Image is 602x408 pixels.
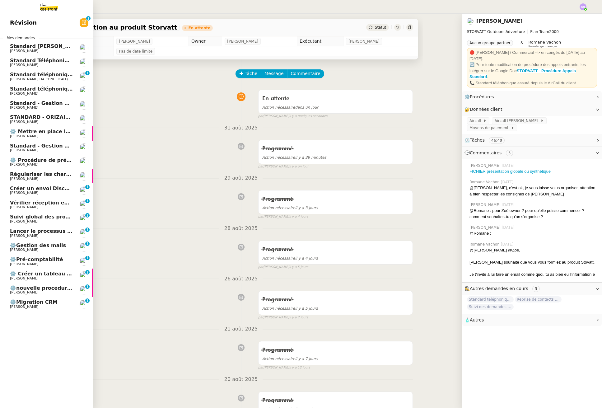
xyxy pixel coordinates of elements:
[10,285,110,291] span: ⚙️nouvelle procédure d'onboarding
[262,256,318,260] span: il y a 4 jours
[515,296,562,302] span: Reprise de contacts dossiers non suivis - 2 septembre 2025
[10,171,160,177] span: Régulariser les charges locatives de [PERSON_NAME]
[86,16,91,21] nz-badge-sup: 1
[262,357,318,361] span: il y a 7 jours
[80,129,88,138] img: users%2FrZ9hsAwvZndyAxvpJrwIinY54I42%2Favatar%2FChatGPT%20Image%201%20aou%CC%82t%202025%2C%2011_1...
[580,3,586,10] img: svg
[469,230,597,237] div: @Romane :
[467,30,525,34] span: STORVATT Outdoors Adventure
[462,314,602,326] div: 🧴Autres
[10,106,38,110] span: [PERSON_NAME]
[80,200,88,209] img: users%2F9k5JzJCnaOPLgq8ENuQFCqpgtau1%2Favatar%2F1578847205545.jpeg
[470,286,528,291] span: Autres demandes en cours
[10,290,38,294] span: [PERSON_NAME]
[297,36,343,46] td: Exécutant
[532,286,540,292] nz-tag: 3
[10,63,38,67] span: [PERSON_NAME]
[10,271,114,277] span: ⚙️ Créer un tableau de bord mensuel
[10,49,38,53] span: [PERSON_NAME]
[80,229,88,237] img: users%2FW4OQjB9BRtYK2an7yusO0WsYLsD3%2Favatar%2F28027066-518b-424c-8476-65f2e549ac29
[470,138,485,143] span: Tâches
[188,26,210,30] div: En attente
[262,196,293,202] span: Programmé
[467,304,514,310] span: Suivi des demandes / procédures en cours Storvatt - Client [PERSON_NAME] Jeandet
[85,298,90,303] nz-badge-sup: 1
[262,297,293,302] span: Programmé
[464,150,516,155] span: 💬
[85,256,90,260] nz-badge-sup: 1
[10,200,133,206] span: Vérifier réception email de [PERSON_NAME]
[469,225,502,230] span: [PERSON_NAME]
[86,284,89,290] p: 1
[462,103,602,115] div: 🔐Données client
[470,94,494,99] span: Procédures
[86,270,89,276] p: 1
[289,214,308,219] span: il y a 4 jours
[469,68,576,79] strong: STORVATT - Procédure Appels Standard
[289,315,308,320] span: il y a 7 jours
[262,357,295,361] span: Action nécessaire
[10,134,38,138] span: [PERSON_NAME]
[470,150,502,155] span: Commentaires
[464,317,484,322] span: 🧴
[86,71,89,77] p: 1
[469,271,597,278] div: Je t'invite à lui faire un email comme quoi, tu as bien eu l'information e
[119,38,150,45] span: [PERSON_NAME]
[10,299,58,305] span: ⚙️Migration CRM
[236,69,261,78] button: Tâche
[80,257,88,266] img: users%2F9k5JzJCnaOPLgq8ENuQFCqpgtau1%2Favatar%2F1578847205545.jpeg
[467,296,514,302] span: Standard téléphonique - septembre 2025
[219,375,263,384] span: 20 août 2025
[464,138,510,143] span: ⏲️
[258,114,264,119] span: par
[467,40,513,46] nz-tag: Aucun groupe partner
[80,157,88,166] img: users%2F8F3ae0CdRNRxLT9M8DTLuFZT1wq1%2Favatar%2F8d3ba6ea-8103-41c2-84d4-2a4cca0cf040
[86,213,89,219] p: 1
[85,242,90,246] nz-badge-sup: 1
[10,205,38,209] span: [PERSON_NAME]
[528,40,561,48] app-user-label: Knowledge manager
[10,148,38,152] span: [PERSON_NAME]
[469,247,597,253] div: @[PERSON_NAME] @Zoé,
[258,365,264,370] span: par
[10,91,38,96] span: [PERSON_NAME]
[85,199,90,203] nz-badge-sup: 1
[462,147,602,159] div: 💬Commentaires 5
[10,228,122,234] span: Lancer le processus d'onboarding client
[469,179,501,185] span: Romane Vachon
[289,365,310,370] span: il y a 12 jours
[227,38,258,45] span: [PERSON_NAME]
[462,134,602,146] div: ⏲️Tâches 46:40
[261,69,287,78] button: Message
[10,242,66,248] span: ⚙️Gestion des mails
[258,164,309,169] small: [PERSON_NAME]
[86,298,89,304] p: 1
[10,262,38,266] span: [PERSON_NAME]
[462,283,602,295] div: 🕵️Autres demandes en cours 3
[219,174,263,182] span: 29 août 2025
[494,118,540,124] span: Aircall [PERSON_NAME]
[219,224,263,233] span: 28 août 2025
[501,179,515,185] span: [DATE]
[549,30,559,34] span: 2000
[245,70,258,77] span: Tâche
[80,271,88,280] img: users%2F6gb6idyi0tfvKNN6zQQM24j9Qto2%2Favatar%2F4d99454d-80b1-4afc-9875-96eb8ae1710f
[258,265,264,270] span: par
[3,35,39,41] span: Mes demandes
[86,185,89,190] p: 1
[86,199,89,204] p: 1
[469,202,502,208] span: [PERSON_NAME]
[476,18,523,24] a: [PERSON_NAME]
[291,70,320,77] span: Commentaire
[502,202,516,208] span: [DATE]
[10,185,115,191] span: Créer un envoi Discovery Set à Aromi
[86,256,89,261] p: 1
[469,80,595,86] div: 📞 Standard téléphonique assuré depuis le AirCall du client
[10,248,38,252] span: [PERSON_NAME]
[348,38,380,45] span: [PERSON_NAME]
[10,86,126,92] span: Standard téléphonique - septembre 2025
[10,219,38,223] span: [PERSON_NAME]
[219,325,263,333] span: 21 août 2025
[262,155,326,160] span: il y a 39 minutes
[289,164,308,169] span: il y a un jour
